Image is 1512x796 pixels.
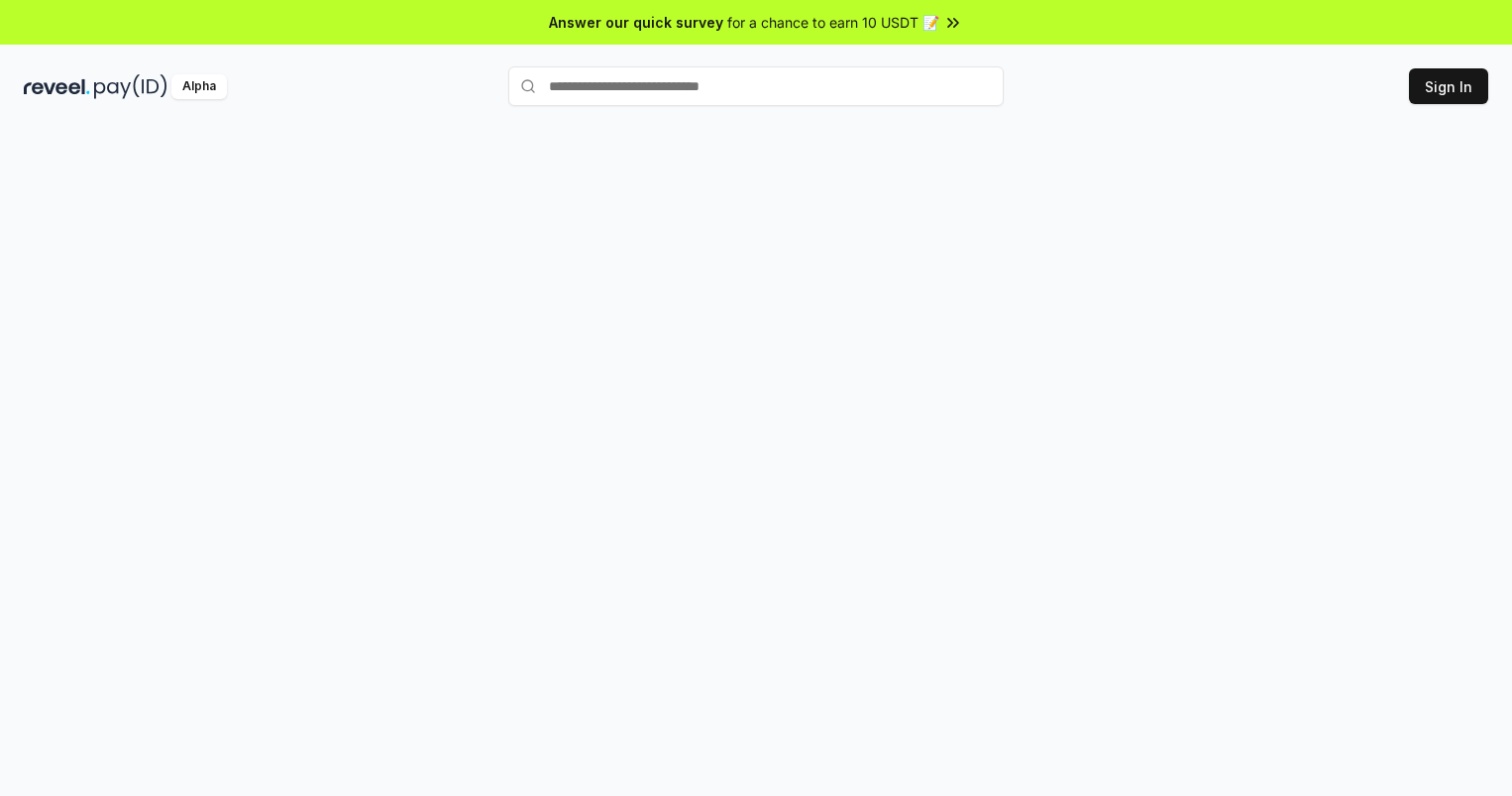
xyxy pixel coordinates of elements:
span: Answer our quick survey [549,12,723,33]
img: pay_id [94,74,167,99]
div: Alpha [171,74,227,99]
img: reveel_dark [24,74,90,99]
button: Sign In [1409,68,1488,104]
span: for a chance to earn 10 USDT 📝 [727,12,939,33]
